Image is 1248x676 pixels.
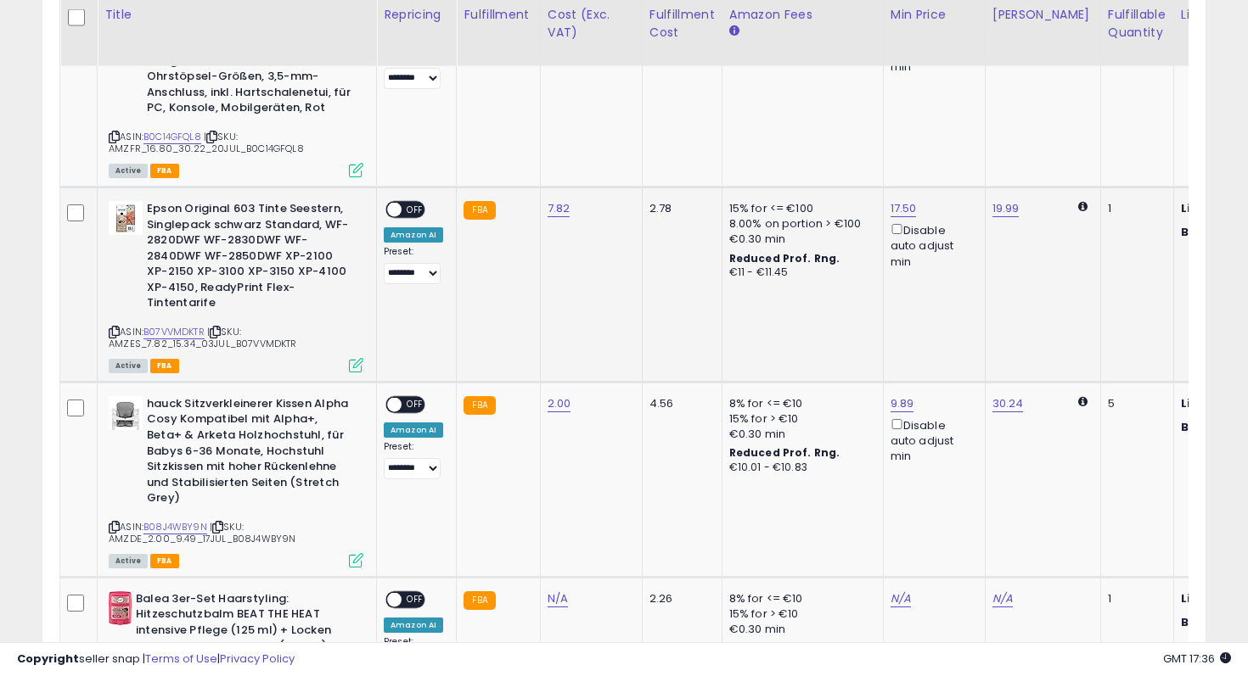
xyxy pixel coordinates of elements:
[464,5,532,23] div: Fulfillment
[109,201,363,371] div: ASIN:
[1108,396,1161,411] div: 5
[109,130,304,155] span: | SKU: AMZFR_16.80_30.22_20JUL_B0C14GFQL8
[17,651,79,667] strong: Copyright
[143,130,201,144] a: B0C14GFQL8
[109,591,132,625] img: 41iU-57HoYL._SL40_.jpg
[384,617,443,633] div: Amazon AI
[729,461,870,475] div: €10.01 - €10.83
[17,651,295,668] div: seller snap | |
[891,221,972,270] div: Disable auto adjust min
[384,441,443,479] div: Preset:
[109,164,148,178] span: All listings currently available for purchase on Amazon
[548,200,571,217] a: 7.82
[548,5,635,41] div: Cost (Exc. VAT)
[729,622,870,637] div: €0.30 min
[150,164,179,178] span: FBA
[729,445,840,460] b: Reduced Prof. Rng.
[729,5,876,23] div: Amazon Fees
[104,5,369,23] div: Title
[384,5,449,23] div: Repricing
[729,216,870,232] div: 8.00% on portion > €100
[1108,591,1161,606] div: 1
[891,416,972,465] div: Disable auto adjust min
[384,246,443,284] div: Preset:
[729,591,870,606] div: 8% for <= €10
[649,201,709,216] div: 2.78
[891,200,917,217] a: 17.50
[548,590,568,607] a: N/A
[384,422,443,438] div: Amazon AI
[464,591,495,610] small: FBA
[109,359,148,373] span: All listings currently available for purchase on Amazon
[145,651,217,667] a: Terms of Use
[649,5,715,41] div: Fulfillment Cost
[109,6,363,176] div: ASIN:
[143,325,205,339] a: B07VVMDKTR
[992,590,1013,607] a: N/A
[729,411,870,427] div: 15% for > €10
[220,651,295,667] a: Privacy Policy
[649,591,709,606] div: 2.26
[649,396,709,411] div: 4.56
[109,396,363,566] div: ASIN:
[464,396,495,415] small: FBA
[150,359,179,373] span: FBA
[109,520,295,545] span: | SKU: AMZDE_2.00_9.49_17JUL_B08J4WBY9N
[729,427,870,442] div: €0.30 min
[891,590,911,607] a: N/A
[147,396,353,511] b: hauck Sitzverkleinerer Kissen Alpha Cosy Kompatibel mit Alpha+, Beta+ & Arketa Holzhochstuhl, für...
[109,201,143,235] img: 51LujdzIRuL._SL40_.jpg
[464,201,495,220] small: FBA
[384,51,443,89] div: Preset:
[109,554,148,568] span: All listings currently available for purchase on Amazon
[1108,5,1166,41] div: Fulfillable Quantity
[729,232,870,247] div: €0.30 min
[143,520,207,534] a: B08J4WBY9N
[109,325,297,350] span: | SKU: AMZES_7.82_15.34_03JUL_B07VVMDKTR
[1163,651,1231,667] span: 2025-08-11 17:36 GMT
[729,23,739,38] small: Amazon Fees.
[729,251,840,265] b: Reduced Prof. Rng.
[891,5,978,23] div: Min Price
[147,201,353,316] b: Epson Original 603 Tinte Seestern, Singlepack schwarz Standard, WF-2820DWF WF-2830DWF WF-2840DWF ...
[729,606,870,622] div: 15% for > €10
[548,395,571,412] a: 2.00
[150,554,179,568] span: FBA
[992,5,1093,23] div: [PERSON_NAME]
[384,227,443,243] div: Amazon AI
[1108,201,1161,216] div: 1
[729,396,870,411] div: 8% for <= €10
[402,592,429,606] span: OFF
[992,395,1024,412] a: 30.24
[109,396,143,430] img: 41rmHN9Wf6L._SL40_.jpg
[402,203,429,217] span: OFF
[891,395,914,412] a: 9.89
[729,201,870,216] div: 15% for <= €100
[992,200,1020,217] a: 19.99
[729,265,870,280] div: €11 - €11.45
[402,397,429,411] span: OFF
